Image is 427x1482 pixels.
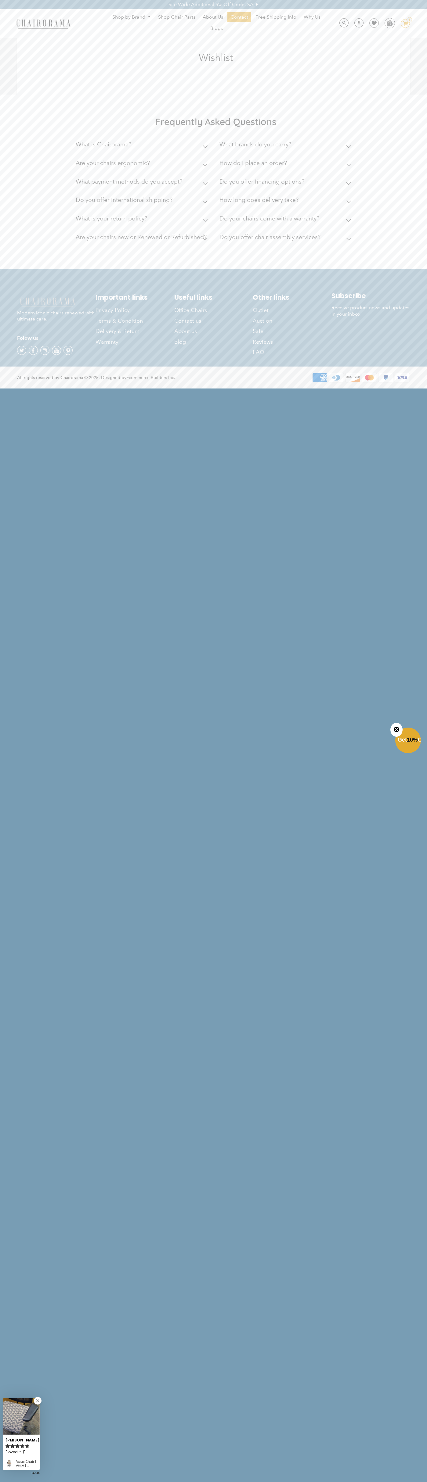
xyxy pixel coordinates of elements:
[396,19,410,28] a: 1
[87,52,344,63] h1: Wishlist
[76,229,210,248] summary: Are your chairs new or Renewed or Refurbished?
[301,12,324,22] a: Why Us
[219,137,354,155] summary: What brands do you carry?
[10,1444,15,1448] svg: rating icon full
[174,293,253,302] h2: Useful links
[253,307,269,314] span: Outlet
[174,337,253,347] a: Blog
[219,229,354,248] summary: Do you offer chair assembly services?
[219,211,354,229] summary: Do your chairs come with a warranty?
[76,196,172,203] h2: Do you offer international shipping?
[100,12,333,35] nav: DesktopNavigation
[17,335,96,342] h4: Folow us
[253,338,273,345] span: Reviews
[17,296,78,307] img: chairorama
[76,159,150,166] h2: Are your chairs ergonomic?
[96,326,174,336] a: Delivery & Return
[174,326,253,336] a: About us
[219,178,304,185] h2: Do you offer financing options?
[219,215,319,222] h2: Do your chairs come with a warranty?
[76,116,356,127] h2: Frequently Asked Questions
[253,317,272,324] span: Auction
[76,192,210,211] summary: Do you offer international shipping?
[230,14,248,20] span: Contact
[253,328,263,335] span: Sale
[331,292,410,300] h2: Subscribe
[252,12,299,22] a: Free Shipping Info
[219,155,354,174] summary: How do I place an order?
[253,347,331,357] a: FAQ
[174,305,253,315] a: Office Chairs
[96,337,174,347] a: Warranty
[174,328,197,335] span: About us
[390,723,403,737] button: Close teaser
[219,159,287,166] h2: How do I place an order?
[17,374,175,381] div: All rights reserved by Chairorama © 2025. Designed by
[96,293,174,302] h2: Important links
[5,1435,37,1443] div: [PERSON_NAME]
[253,305,331,315] a: Outlet
[253,337,331,347] a: Reviews
[96,328,139,335] span: Delivery & Return
[227,12,251,22] a: Contact
[76,234,207,241] h2: Are your chairs new or Renewed or Refurbished?
[96,317,143,324] span: Terms & Condition
[5,1444,10,1448] svg: rating icon full
[96,307,130,314] span: Privacy Policy
[158,14,195,20] span: Shop Chair Parts
[385,18,394,27] img: WhatsApp_Image_2024-07-12_at_16.23.01.webp
[76,174,210,192] summary: What payment methods do you accept?
[407,17,412,23] div: 1
[395,728,421,754] div: Get10%OffClose teaser
[76,155,210,174] summary: Are your chairs ergonomic?
[76,211,210,229] summary: What is your return policy?
[76,141,131,148] h2: What is Chairorama?
[219,141,291,148] h2: What brands do you carry?
[219,174,354,192] summary: Do you offer financing options?
[96,316,174,326] a: Terms & Condition
[155,12,198,22] a: Shop Chair Parts
[219,234,320,241] h2: Do you offer chair assembly services?
[25,1444,29,1448] svg: rating icon full
[174,317,201,324] span: Contact us
[219,196,299,203] h2: How long does delivery take?
[76,137,210,155] summary: What is Chairorama?
[200,12,226,22] a: About Us
[407,737,418,743] span: 10%
[253,316,331,326] a: Auction
[13,18,74,29] img: chairorama
[203,14,223,20] span: About Us
[96,338,118,345] span: Warranty
[219,192,354,211] summary: How long does delivery take?
[207,23,226,33] a: Blogs
[15,1444,20,1448] svg: rating icon full
[76,215,147,222] h2: What is your return policy?
[109,13,154,22] a: Shop by Brand
[126,375,175,380] a: Ecommerce Builders Inc.
[331,305,410,317] p: Receive product news and updates in your inbox
[174,316,253,326] a: Contact us
[253,326,331,336] a: Sale
[20,1444,24,1448] svg: rating icon full
[304,14,320,20] span: Why Us
[3,1398,40,1435] img: Harry S. review of Focus Chair | Beige | (Renewed)
[210,25,223,32] span: Blogs
[253,293,331,302] h2: Other links
[5,1449,37,1455] div: Loved it :)
[174,338,186,345] span: Blog
[96,305,174,315] a: Privacy Policy
[255,14,296,20] span: Free Shipping Info
[16,1460,37,1467] div: Focus Chair | Beige | (Renewed)
[76,178,182,185] h2: What payment methods do you accept?
[253,349,264,356] span: FAQ
[398,737,426,743] span: Get Off
[174,307,207,314] span: Office Chairs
